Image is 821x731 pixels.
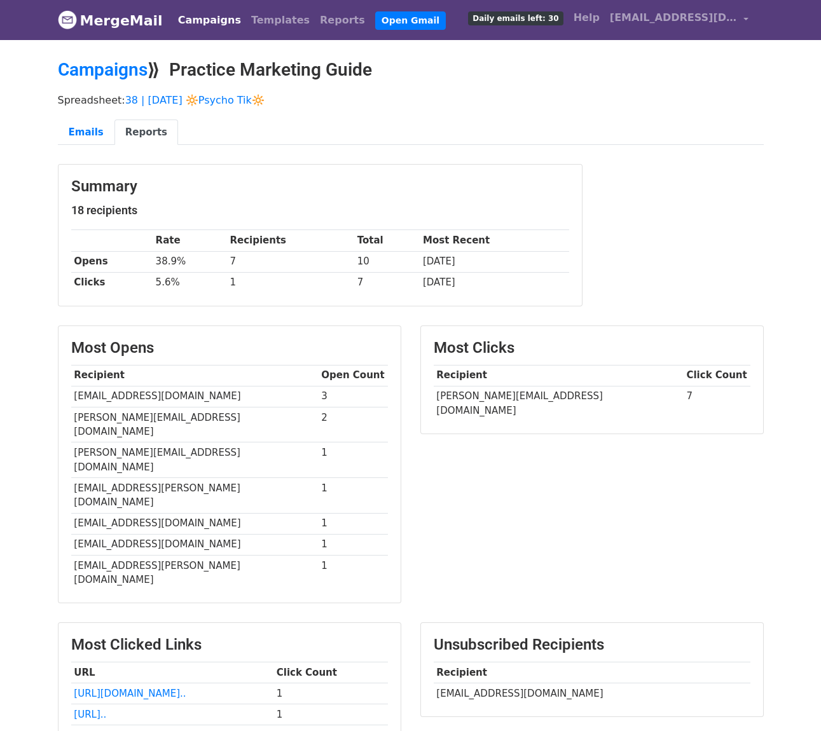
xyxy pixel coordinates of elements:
[153,251,227,272] td: 38.9%
[71,477,319,513] td: [EMAIL_ADDRESS][PERSON_NAME][DOMAIN_NAME]
[71,251,153,272] th: Opens
[434,683,750,704] td: [EMAIL_ADDRESS][DOMAIN_NAME]
[58,10,77,29] img: MergeMail logo
[610,10,737,25] span: [EMAIL_ADDRESS][DOMAIN_NAME]
[71,555,319,590] td: [EMAIL_ADDRESS][PERSON_NAME][DOMAIN_NAME]
[315,8,370,33] a: Reports
[434,339,750,357] h3: Most Clicks
[434,386,684,421] td: [PERSON_NAME][EMAIL_ADDRESS][DOMAIN_NAME]
[71,534,319,555] td: [EMAIL_ADDRESS][DOMAIN_NAME]
[434,636,750,654] h3: Unsubscribed Recipients
[463,5,568,31] a: Daily emails left: 30
[319,477,388,513] td: 1
[71,203,569,217] h5: 18 recipients
[114,120,178,146] a: Reports
[420,272,569,293] td: [DATE]
[684,365,750,386] th: Click Count
[354,251,420,272] td: 10
[71,442,319,478] td: [PERSON_NAME][EMAIL_ADDRESS][DOMAIN_NAME]
[420,230,569,251] th: Most Recent
[684,386,750,421] td: 7
[434,662,750,683] th: Recipient
[319,386,388,407] td: 3
[375,11,446,30] a: Open Gmail
[173,8,246,33] a: Campaigns
[58,120,114,146] a: Emails
[71,513,319,534] td: [EMAIL_ADDRESS][DOMAIN_NAME]
[227,251,354,272] td: 7
[125,94,265,106] a: 38 | [DATE] 🔆Psycho Tik🔆
[434,365,684,386] th: Recipient
[58,93,764,107] p: Spreadsheet:
[319,555,388,590] td: 1
[319,513,388,534] td: 1
[319,442,388,478] td: 1
[354,230,420,251] th: Total
[71,407,319,442] td: [PERSON_NAME][EMAIL_ADDRESS][DOMAIN_NAME]
[227,230,354,251] th: Recipients
[58,7,163,34] a: MergeMail
[468,11,563,25] span: Daily emails left: 30
[153,272,227,293] td: 5.6%
[71,365,319,386] th: Recipient
[319,407,388,442] td: 2
[71,272,153,293] th: Clicks
[71,636,388,654] h3: Most Clicked Links
[354,272,420,293] td: 7
[319,534,388,555] td: 1
[605,5,754,35] a: [EMAIL_ADDRESS][DOMAIN_NAME]
[71,662,273,683] th: URL
[319,365,388,386] th: Open Count
[74,688,186,699] a: [URL][DOMAIN_NAME]..
[58,59,148,80] a: Campaigns
[273,683,388,704] td: 1
[273,704,388,725] td: 1
[246,8,315,33] a: Templates
[71,386,319,407] td: [EMAIL_ADDRESS][DOMAIN_NAME]
[74,709,106,720] a: [URL]..
[569,5,605,31] a: Help
[420,251,569,272] td: [DATE]
[58,59,764,81] h2: ⟫ Practice Marketing Guide
[153,230,227,251] th: Rate
[273,662,388,683] th: Click Count
[227,272,354,293] td: 1
[71,177,569,196] h3: Summary
[71,339,388,357] h3: Most Opens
